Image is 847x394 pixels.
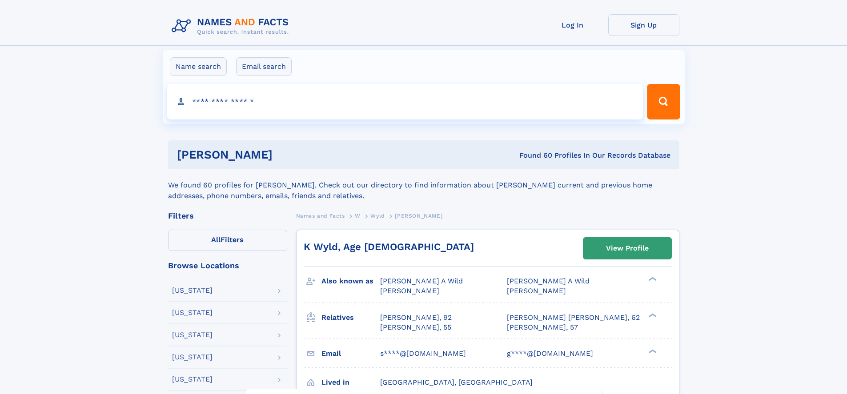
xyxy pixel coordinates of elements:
span: [PERSON_NAME] A Wild [507,277,590,285]
div: Browse Locations [168,262,287,270]
div: Filters [168,212,287,220]
a: K Wyld, Age [DEMOGRAPHIC_DATA] [304,241,474,252]
div: [US_STATE] [172,331,213,338]
div: [US_STATE] [172,309,213,316]
span: [GEOGRAPHIC_DATA], [GEOGRAPHIC_DATA] [380,378,533,386]
span: All [211,235,221,244]
div: We found 60 profiles for [PERSON_NAME]. Check out our directory to find information about [PERSON... [168,169,679,201]
label: Filters [168,230,287,251]
div: ❯ [646,276,657,282]
img: Logo Names and Facts [168,14,296,38]
div: View Profile [606,238,649,259]
h3: Relatives [321,310,380,325]
div: ❯ [646,348,657,354]
span: [PERSON_NAME] A Wild [380,277,463,285]
span: [PERSON_NAME] [507,287,566,295]
div: ❯ [646,312,657,318]
a: [PERSON_NAME], 55 [380,322,451,332]
div: [US_STATE] [172,287,213,294]
span: [PERSON_NAME] [380,287,439,295]
a: Names and Facts [296,210,345,221]
a: [PERSON_NAME] [PERSON_NAME], 62 [507,313,640,322]
h1: [PERSON_NAME] [177,149,396,160]
a: W [355,210,361,221]
h3: Lived in [321,375,380,390]
span: W [355,213,361,219]
a: Log In [537,14,608,36]
button: Search Button [647,84,680,119]
input: search input [167,84,643,119]
label: Name search [170,57,227,76]
div: [US_STATE] [172,354,213,361]
a: [PERSON_NAME], 57 [507,322,578,332]
a: Sign Up [608,14,679,36]
a: [PERSON_NAME], 92 [380,313,452,322]
a: View Profile [583,238,671,259]
h3: Also known as [321,274,380,289]
h3: Email [321,346,380,361]
label: Email search [236,57,292,76]
a: Wyld [370,210,385,221]
span: [PERSON_NAME] [395,213,442,219]
span: Wyld [370,213,385,219]
div: Found 60 Profiles In Our Records Database [396,151,670,160]
div: [US_STATE] [172,376,213,383]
